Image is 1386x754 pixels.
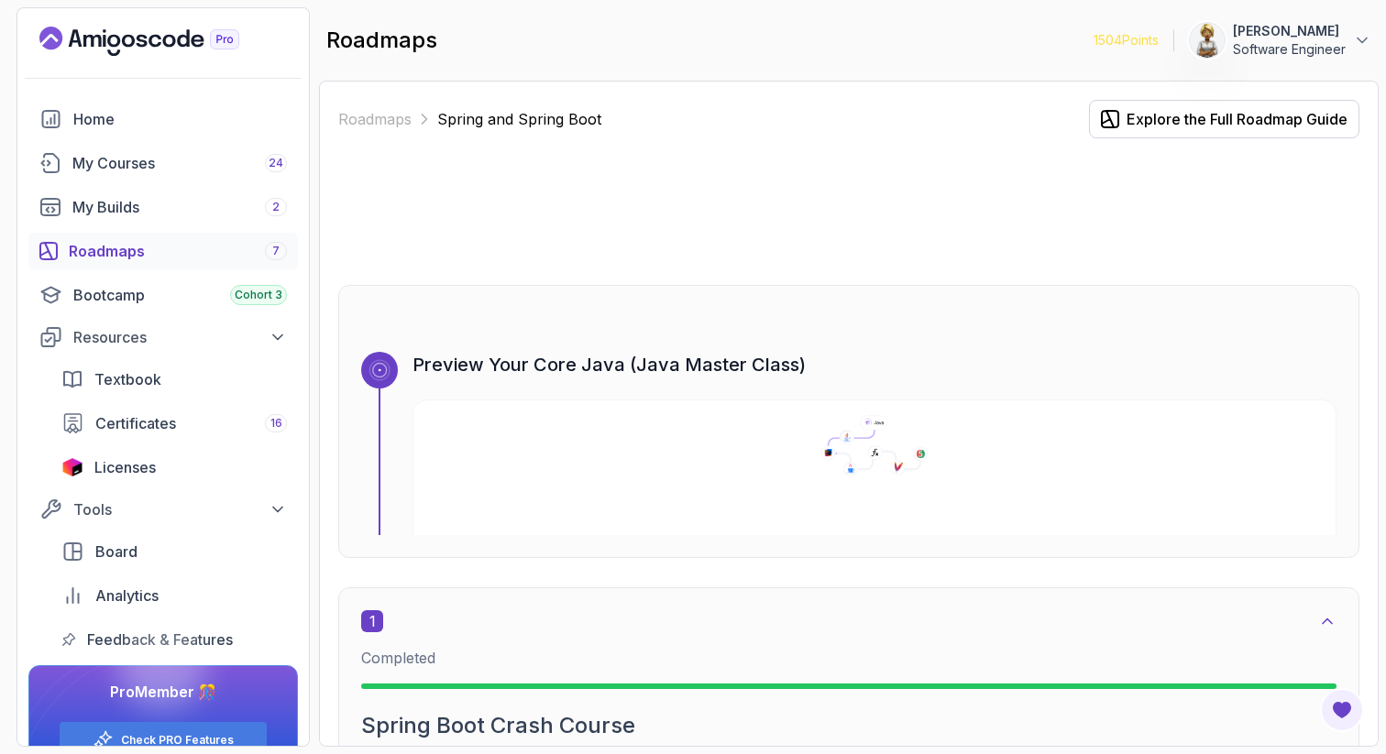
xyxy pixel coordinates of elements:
[87,628,233,650] span: Feedback & Features
[272,244,280,258] span: 7
[95,412,176,434] span: Certificates
[1190,23,1225,58] img: user profile image
[361,610,383,632] span: 1
[73,498,287,520] div: Tools
[361,711,1336,740] h2: Spring Boot Crash Course
[272,200,280,214] span: 2
[39,27,281,56] a: Landing page
[1233,22,1346,40] p: [PERSON_NAME]
[73,108,287,130] div: Home
[72,196,287,218] div: My Builds
[50,533,298,570] a: board
[235,288,282,302] span: Cohort 3
[95,585,159,606] span: Analytics
[28,101,298,137] a: home
[28,189,298,225] a: builds
[95,541,137,563] span: Board
[1233,40,1346,59] p: Software Engineer
[28,233,298,269] a: roadmaps
[50,405,298,442] a: certificates
[28,493,298,526] button: Tools
[269,156,283,170] span: 24
[50,577,298,614] a: analytics
[61,458,83,476] img: jetbrains icon
[1189,22,1371,59] button: user profile image[PERSON_NAME]Software Engineer
[1094,31,1159,49] p: 1504 Points
[1320,688,1364,732] button: Open Feedback Button
[73,284,287,306] div: Bootcamp
[72,152,287,174] div: My Courses
[28,321,298,354] button: Resources
[94,456,156,478] span: Licenses
[1127,108,1347,130] div: Explore the Full Roadmap Guide
[1089,100,1359,138] button: Explore the Full Roadmap Guide
[50,361,298,398] a: textbook
[326,26,437,55] h2: roadmaps
[73,326,287,348] div: Resources
[338,108,412,130] a: Roadmaps
[94,368,161,390] span: Textbook
[28,277,298,313] a: bootcamp
[50,621,298,658] a: feedback
[412,352,1336,377] h3: Preview Your Core Java (Java Master Class)
[437,108,601,130] p: Spring and Spring Boot
[121,733,234,748] a: Check PRO Features
[28,145,298,181] a: courses
[361,649,435,667] span: Completed
[270,416,282,431] span: 16
[50,449,298,486] a: licenses
[69,240,287,262] div: Roadmaps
